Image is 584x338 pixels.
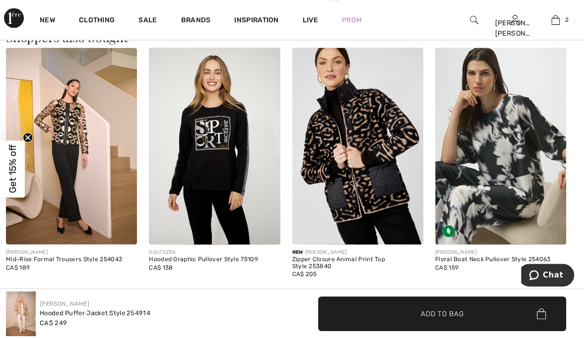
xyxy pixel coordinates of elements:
span: Get 15% off [7,145,18,193]
div: [PERSON_NAME] [435,248,566,256]
span: New [292,249,303,255]
div: DOLCEZZA [149,248,280,256]
span: CA$ 205 [292,270,317,277]
img: 1ère Avenue [4,8,24,28]
a: Brands [181,16,211,26]
img: Hooded Graphic Pullover Style 75109 [149,48,280,244]
div: Hooded Puffer Jacket Style 254914 [40,308,150,318]
button: Close teaser [23,133,33,143]
span: Inspiration [234,16,278,26]
img: search the website [470,14,478,26]
span: CA$ 189 [6,264,30,271]
img: Floral Boat Neck Pullover Style 254063 [435,48,566,244]
div: [PERSON_NAME] [PERSON_NAME] [495,18,534,39]
img: My Info [511,14,519,26]
div: Zipper Closure Animal Print Top Style 253840 [292,256,423,270]
a: Live [303,15,318,25]
span: CA$ 138 [149,264,173,271]
img: Sustainable Fabric [443,225,454,237]
a: Sale [138,16,157,26]
img: Mid-Rise Formal Trousers Style 254043 [6,48,137,244]
a: 2 [536,14,576,26]
img: Hooded Puffer Jacket Style 254914 [6,291,36,336]
span: Add to Bag [421,308,463,319]
div: Hooded Graphic Pullover Style 75109 [149,256,280,263]
h3: Shoppers also bought [6,31,578,44]
a: Sign In [511,15,519,24]
img: Bag.svg [536,308,546,319]
img: My Bag [551,14,560,26]
span: CA$ 249 [40,319,67,327]
iframe: Opens a widget where you can chat to one of our agents [521,264,574,288]
img: Zipper Closure Animal Print Top Style 253840 [292,48,423,244]
span: 2 [565,15,568,24]
a: New [40,16,55,26]
span: CA$ 159 [435,264,458,271]
div: [PERSON_NAME] [6,248,137,256]
div: Floral Boat Neck Pullover Style 254063 [435,256,566,263]
div: Mid-Rise Formal Trousers Style 254043 [6,256,137,263]
a: [PERSON_NAME] [40,300,89,307]
a: Clothing [79,16,115,26]
button: Add to Bag [318,296,566,331]
div: [PERSON_NAME] [292,248,423,256]
a: Prom [342,15,362,25]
